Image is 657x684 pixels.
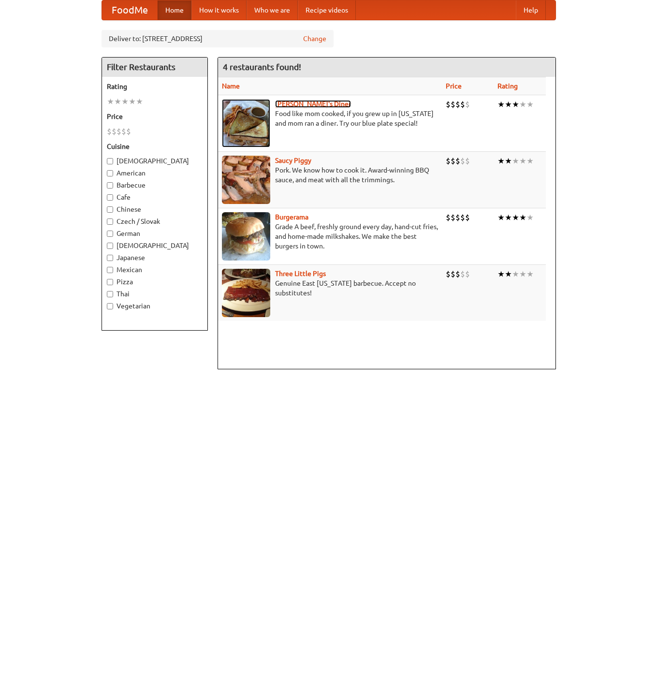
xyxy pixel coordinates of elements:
[275,157,311,164] b: Saucy Piggy
[446,269,451,279] li: $
[222,212,270,261] img: burgerama.jpg
[107,303,113,309] input: Vegetarian
[512,156,519,166] li: ★
[107,82,203,91] h5: Rating
[460,99,465,110] li: $
[102,0,158,20] a: FoodMe
[512,269,519,279] li: ★
[107,289,203,299] label: Thai
[497,156,505,166] li: ★
[107,253,203,262] label: Japanese
[107,168,203,178] label: American
[107,180,203,190] label: Barbecue
[519,99,526,110] li: ★
[497,82,518,90] a: Rating
[497,99,505,110] li: ★
[455,212,460,223] li: $
[107,291,113,297] input: Thai
[526,156,534,166] li: ★
[107,182,113,189] input: Barbecue
[121,96,129,107] li: ★
[505,212,512,223] li: ★
[455,99,460,110] li: $
[223,62,301,72] ng-pluralize: 4 restaurants found!
[222,269,270,317] img: littlepigs.jpg
[519,212,526,223] li: ★
[107,192,203,202] label: Cafe
[107,96,114,107] li: ★
[275,213,308,221] a: Burgerama
[526,212,534,223] li: ★
[102,58,207,77] h4: Filter Restaurants
[465,156,470,166] li: $
[117,126,121,137] li: $
[497,269,505,279] li: ★
[519,156,526,166] li: ★
[107,156,203,166] label: [DEMOGRAPHIC_DATA]
[107,243,113,249] input: [DEMOGRAPHIC_DATA]
[275,270,326,277] a: Three Little Pigs
[465,212,470,223] li: $
[516,0,546,20] a: Help
[451,212,455,223] li: $
[107,204,203,214] label: Chinese
[107,112,203,121] h5: Price
[451,269,455,279] li: $
[526,99,534,110] li: ★
[107,231,113,237] input: German
[465,99,470,110] li: $
[446,82,462,90] a: Price
[247,0,298,20] a: Who we are
[107,158,113,164] input: [DEMOGRAPHIC_DATA]
[460,212,465,223] li: $
[275,100,351,108] a: [PERSON_NAME]'s Diner
[222,99,270,147] img: sallys.jpg
[107,277,203,287] label: Pizza
[446,99,451,110] li: $
[107,142,203,151] h5: Cuisine
[465,269,470,279] li: $
[107,218,113,225] input: Czech / Slovak
[455,156,460,166] li: $
[505,99,512,110] li: ★
[512,212,519,223] li: ★
[497,212,505,223] li: ★
[107,170,113,176] input: American
[298,0,356,20] a: Recipe videos
[126,126,131,137] li: $
[107,265,203,275] label: Mexican
[107,267,113,273] input: Mexican
[107,301,203,311] label: Vegetarian
[158,0,191,20] a: Home
[136,96,143,107] li: ★
[107,279,113,285] input: Pizza
[107,229,203,238] label: German
[129,96,136,107] li: ★
[505,269,512,279] li: ★
[451,99,455,110] li: $
[222,109,438,128] p: Food like mom cooked, if you grew up in [US_STATE] and mom ran a diner. Try our blue plate special!
[107,241,203,250] label: [DEMOGRAPHIC_DATA]
[114,96,121,107] li: ★
[446,156,451,166] li: $
[505,156,512,166] li: ★
[222,278,438,298] p: Genuine East [US_STATE] barbecue. Accept no substitutes!
[121,126,126,137] li: $
[446,212,451,223] li: $
[451,156,455,166] li: $
[303,34,326,44] a: Change
[222,165,438,185] p: Pork. We know how to cook it. Award-winning BBQ sauce, and meat with all the trimmings.
[112,126,117,137] li: $
[455,269,460,279] li: $
[519,269,526,279] li: ★
[107,194,113,201] input: Cafe
[512,99,519,110] li: ★
[107,206,113,213] input: Chinese
[460,156,465,166] li: $
[107,126,112,137] li: $
[526,269,534,279] li: ★
[102,30,334,47] div: Deliver to: [STREET_ADDRESS]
